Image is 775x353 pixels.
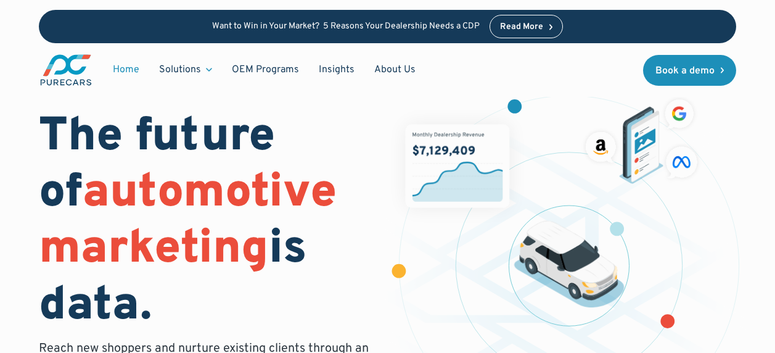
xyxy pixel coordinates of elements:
img: ads on social media and advertising partners [581,95,702,184]
a: Insights [309,58,364,81]
a: OEM Programs [222,58,309,81]
a: Book a demo [643,55,737,86]
div: Solutions [159,63,201,77]
img: illustration of a vehicle [514,220,625,307]
img: chart showing monthly dealership revenue of $7m [406,125,509,208]
img: purecars logo [39,53,93,87]
a: Read More [490,15,564,38]
a: main [39,53,93,87]
h1: The future of is data. [39,110,373,335]
p: Want to Win in Your Market? 5 Reasons Your Dealership Needs a CDP [212,22,480,32]
div: Read More [500,23,543,31]
div: Book a demo [655,66,715,76]
a: About Us [364,58,425,81]
a: Home [103,58,149,81]
span: automotive marketing [39,164,337,280]
div: Solutions [149,58,222,81]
